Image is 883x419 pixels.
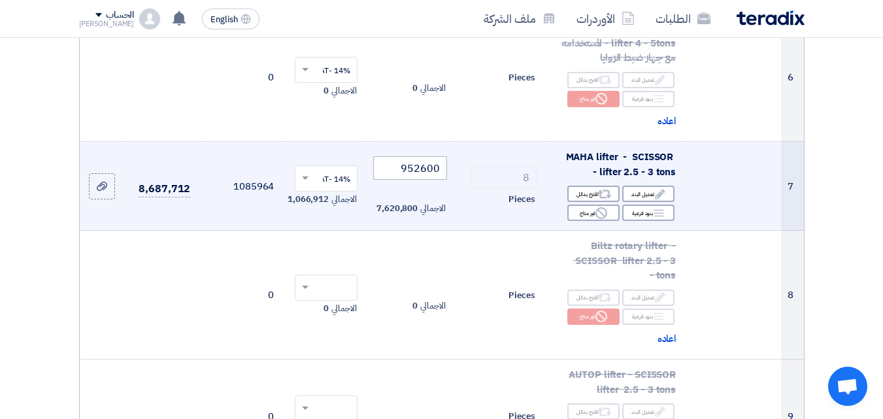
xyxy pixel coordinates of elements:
td: 0 [201,13,284,142]
div: غير متاح [567,309,620,325]
span: 0 [412,82,418,95]
div: بنود فرعية [622,91,675,107]
span: AUTOP lifter - 4 post lifter 4 - 5tons - لأستخدامه مع جهاز ضبط الزوايا [561,21,676,65]
span: اعاده [658,331,676,346]
span: 0 [412,299,418,312]
ng-select: VAT [295,57,358,83]
span: الاجمالي [331,84,356,97]
span: MAHA lifter - SCISSOR lifter 2.5 - 3 tons - [566,150,676,179]
input: أدخل سعر الوحدة [373,156,446,180]
td: 8 [781,231,803,360]
div: بنود فرعية [622,205,675,221]
span: Pieces [508,289,535,302]
span: الاجمالي [331,193,356,206]
span: Pieces [508,193,535,206]
span: English [210,15,238,24]
div: بنود فرعية [622,309,675,325]
input: RFQ_STEP1.ITEMS.2.AMOUNT_TITLE [471,165,537,189]
button: English [202,8,259,29]
span: 7,620,800 [376,202,418,215]
td: 1085964 [201,142,284,231]
span: AUTOP lifter - SCISSOR lifter 2.5 - 3 tons [569,367,676,397]
span: Pieces [508,71,535,84]
span: 0 [324,302,329,315]
ng-select: VAT [295,275,358,301]
div: اقترح بدائل [567,72,620,88]
div: تعديل البند [622,72,675,88]
span: اعاده [658,114,676,129]
img: profile_test.png [139,8,160,29]
td: 7 [781,142,803,231]
div: [PERSON_NAME] [79,20,135,27]
span: 0 [324,84,329,97]
span: 1,066,912 [288,193,329,206]
span: الاجمالي [420,299,445,312]
td: 0 [201,231,284,360]
div: غير متاح [567,91,620,107]
div: اقترح بدائل [567,290,620,306]
div: تعديل البند [622,186,675,202]
img: Teradix logo [737,10,805,25]
div: Open chat [828,367,867,406]
a: الأوردرات [566,3,645,34]
ng-select: VAT [295,165,358,192]
a: ملف الشركة [473,3,566,34]
span: الاجمالي [420,82,445,95]
a: الطلبات [645,3,721,34]
span: 8,687,712 [139,181,190,197]
span: Biltz rotary lifter - SCISSOR lifter 2.5 - 3 tons - [573,239,676,282]
div: تعديل البند [622,290,675,306]
span: الاجمالي [331,302,356,315]
span: الاجمالي [420,202,445,215]
div: اقترح بدائل [567,186,620,202]
td: 6 [781,13,803,142]
div: الحساب [106,10,134,21]
div: غير متاح [567,205,620,221]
